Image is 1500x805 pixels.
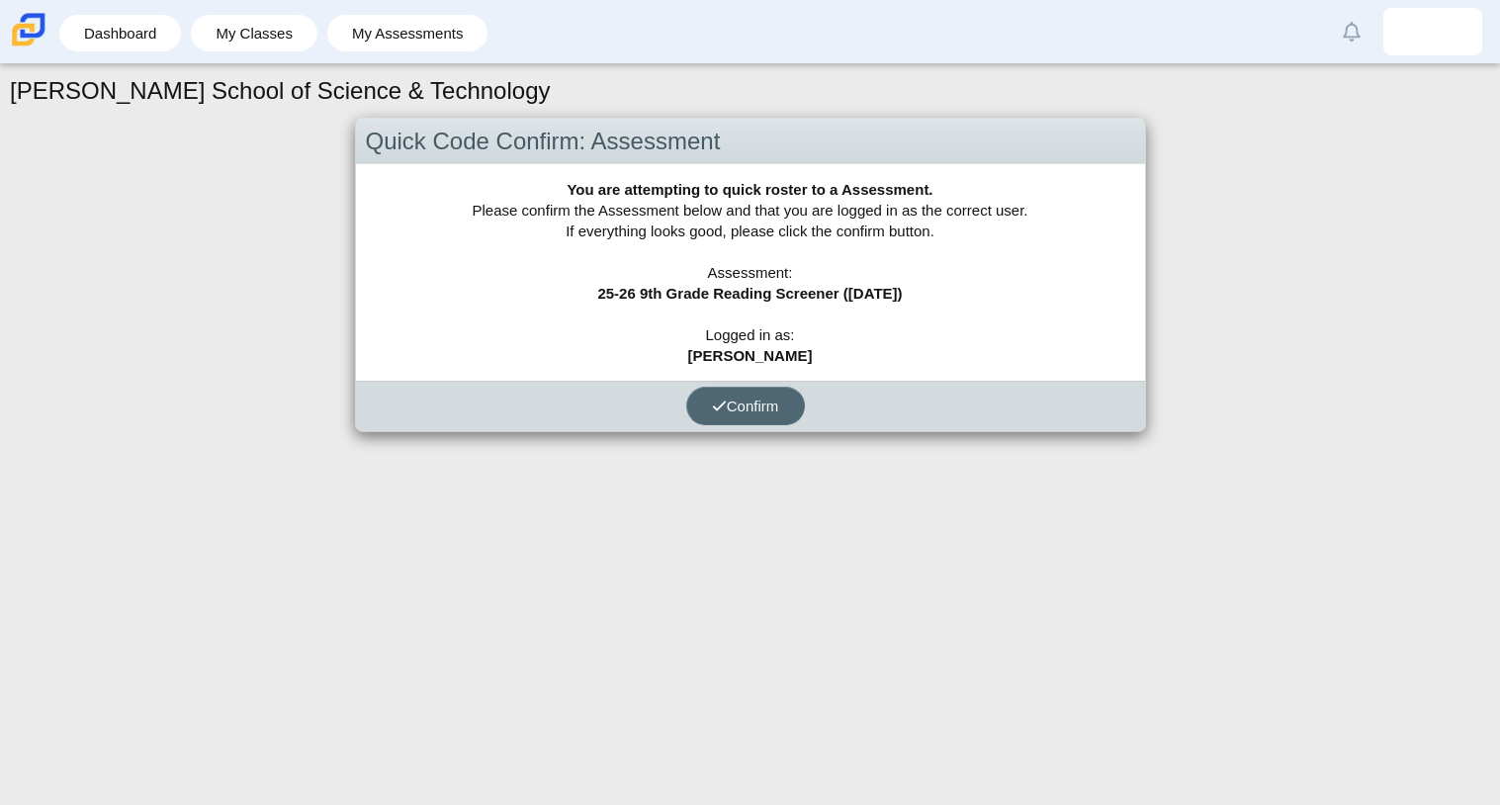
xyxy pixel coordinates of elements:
button: Confirm [686,387,805,425]
b: [PERSON_NAME] [688,347,813,364]
h1: [PERSON_NAME] School of Science & Technology [10,74,551,108]
b: 25-26 9th Grade Reading Screener ([DATE]) [597,285,902,302]
div: Quick Code Confirm: Assessment [356,119,1145,165]
a: Dashboard [69,15,171,51]
b: You are attempting to quick roster to a Assessment. [567,181,932,198]
div: Please confirm the Assessment below and that you are logged in as the correct user. If everything... [356,164,1145,381]
img: dazariah.thornton-.XBkh3T [1417,16,1449,47]
img: Carmen School of Science & Technology [8,9,49,50]
span: Confirm [712,398,779,414]
a: Alerts [1330,10,1373,53]
a: My Assessments [337,15,479,51]
a: dazariah.thornton-.XBkh3T [1383,8,1482,55]
a: My Classes [201,15,308,51]
a: Carmen School of Science & Technology [8,37,49,53]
